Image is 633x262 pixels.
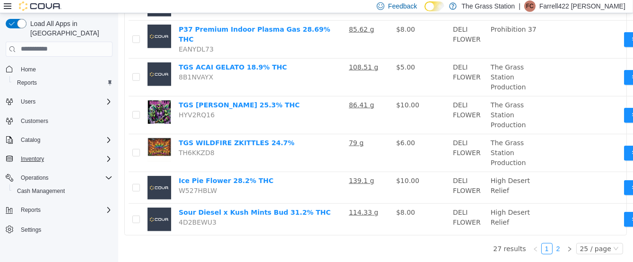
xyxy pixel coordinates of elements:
img: TGS WILDFIRE ZKITTLES 24.7% hero shot [29,125,53,148]
span: W527HBLW [61,174,99,181]
span: $8.00 [278,195,297,203]
td: DELI FLOWER [331,121,369,159]
button: Reports [2,203,116,217]
img: TGS ACAI GELATO 18.9% THC placeholder [29,49,53,73]
img: Ice Pie Flower 28.2% THC placeholder [29,163,53,186]
u: 114.33 g [231,195,260,203]
li: Previous Page [412,230,423,241]
div: Farrell422 Charley [524,0,536,12]
span: Prohibition 37 [373,12,418,20]
span: Customers [17,115,113,127]
i: icon: left [415,233,420,239]
button: Operations [2,171,116,184]
span: High Desert Relief [373,195,412,213]
button: icon: swapMove [506,95,549,110]
a: Cash Management [13,185,69,197]
a: Settings [17,224,45,236]
span: Customers [21,117,48,125]
button: icon: swapMove [506,19,549,34]
span: Users [21,98,35,105]
span: Feedback [388,1,417,11]
li: 27 results [375,230,408,241]
span: 4D2BEWU3 [61,205,98,213]
u: 79 g [231,126,245,133]
span: Settings [21,226,41,234]
span: $10.00 [278,88,301,96]
td: DELI FLOWER [331,83,369,121]
p: The Grass Station [461,0,515,12]
button: Reports [9,76,116,89]
input: Dark Mode [425,1,444,11]
a: P37 Premium Indoor Plasma Gas 28.69% THC [61,12,212,30]
span: EANYDL73 [61,32,95,40]
li: 2 [434,230,446,241]
i: icon: right [449,233,454,239]
span: Reports [17,204,113,216]
u: 139.1 g [231,164,256,171]
a: 2 [435,230,445,241]
u: 85.62 g [231,12,256,20]
a: 1 [424,230,434,241]
u: 108.51 g [231,50,260,58]
span: $8.00 [278,12,297,20]
p: | [519,0,520,12]
span: Load All Apps in [GEOGRAPHIC_DATA] [26,19,113,38]
img: Cova [19,1,61,11]
span: Reports [13,77,113,88]
button: Settings [2,222,116,236]
span: The Grass Station Production [373,126,408,153]
span: Home [21,66,36,73]
span: The Grass Station Production [373,50,408,78]
span: FC [526,0,534,12]
span: Dark Mode [425,11,425,12]
span: Catalog [17,134,113,146]
span: $5.00 [278,50,297,58]
button: Inventory [17,153,48,165]
button: Operations [17,172,52,183]
button: Users [17,96,39,107]
button: Inventory [2,152,116,166]
span: $10.00 [278,164,301,171]
td: DELI FLOWER [331,8,369,45]
span: Inventory [17,153,113,165]
span: Inventory [21,155,44,163]
a: Ice Pie Flower 28.2% THC [61,164,155,171]
span: TH6KKZD8 [61,136,96,143]
button: icon: swapMove [506,132,549,148]
span: Cash Management [13,185,113,197]
button: Users [2,95,116,108]
img: P37 Premium Indoor Plasma Gas 28.69% THC placeholder [29,11,53,35]
button: Home [2,62,116,76]
a: Sour Diesel x Kush Mints Bud 31.2% THC [61,195,213,203]
button: icon: swapMove [506,57,549,72]
button: Catalog [17,134,44,146]
button: icon: swapMove [506,167,549,182]
a: TGS ACAI GELATO 18.9% THC [61,50,169,58]
div: 25 / page [462,230,493,241]
a: Reports [13,77,41,88]
button: Catalog [2,133,116,147]
u: 86.41 g [231,88,256,96]
td: DELI FLOWER [331,45,369,83]
span: Operations [17,172,113,183]
span: Reports [17,79,37,87]
p: Farrell422 [PERSON_NAME] [539,0,625,12]
button: Reports [17,204,44,216]
nav: Complex example [6,59,113,261]
i: icon: down [495,233,501,239]
span: Reports [21,206,41,214]
span: Operations [21,174,49,182]
span: Settings [17,223,113,235]
span: Home [17,63,113,75]
span: Users [17,96,113,107]
button: icon: swapMove [506,199,549,214]
button: Customers [2,114,116,128]
a: Home [17,64,40,75]
td: DELI FLOWER [331,191,369,222]
span: Cash Management [17,187,65,195]
img: TGS DONATELLO 25.3% THC hero shot [29,87,53,111]
span: The Grass Station Production [373,88,408,115]
span: Catalog [21,136,40,144]
button: Cash Management [9,184,116,198]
